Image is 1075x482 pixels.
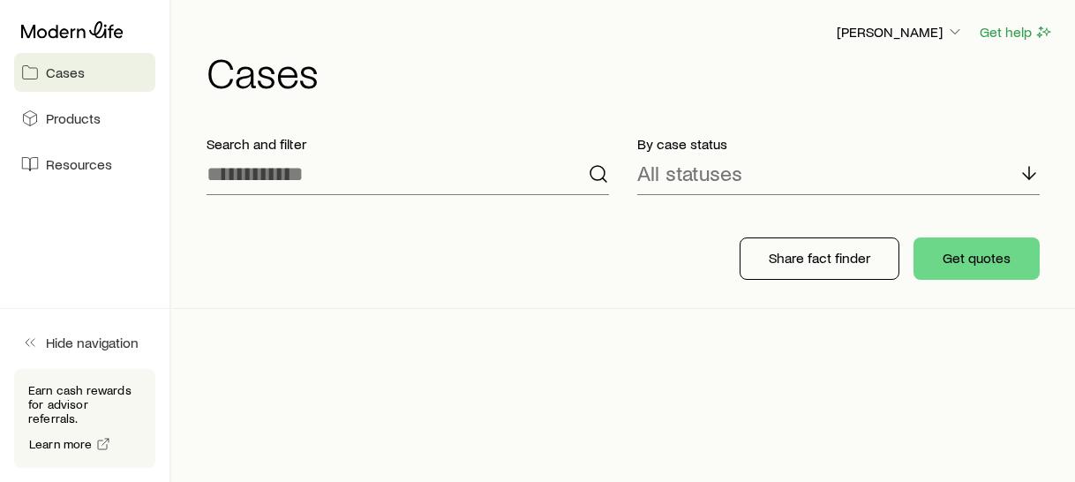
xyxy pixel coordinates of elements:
a: Cases [14,53,155,92]
button: Get quotes [913,237,1040,280]
h1: Cases [207,50,1054,93]
span: Cases [46,64,85,81]
p: Share fact finder [769,249,870,267]
p: All statuses [637,161,742,185]
p: [PERSON_NAME] [837,23,964,41]
span: Products [46,109,101,127]
p: Search and filter [207,135,609,153]
a: Products [14,99,155,138]
div: Earn cash rewards for advisor referrals.Learn more [14,369,155,468]
button: [PERSON_NAME] [836,22,965,43]
span: Hide navigation [46,334,139,351]
span: Resources [46,155,112,173]
p: By case status [637,135,1040,153]
span: Learn more [29,438,93,450]
button: Get help [979,22,1054,42]
button: Hide navigation [14,323,155,362]
p: Earn cash rewards for advisor referrals. [28,383,141,426]
button: Share fact finder [740,237,899,280]
a: Resources [14,145,155,184]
